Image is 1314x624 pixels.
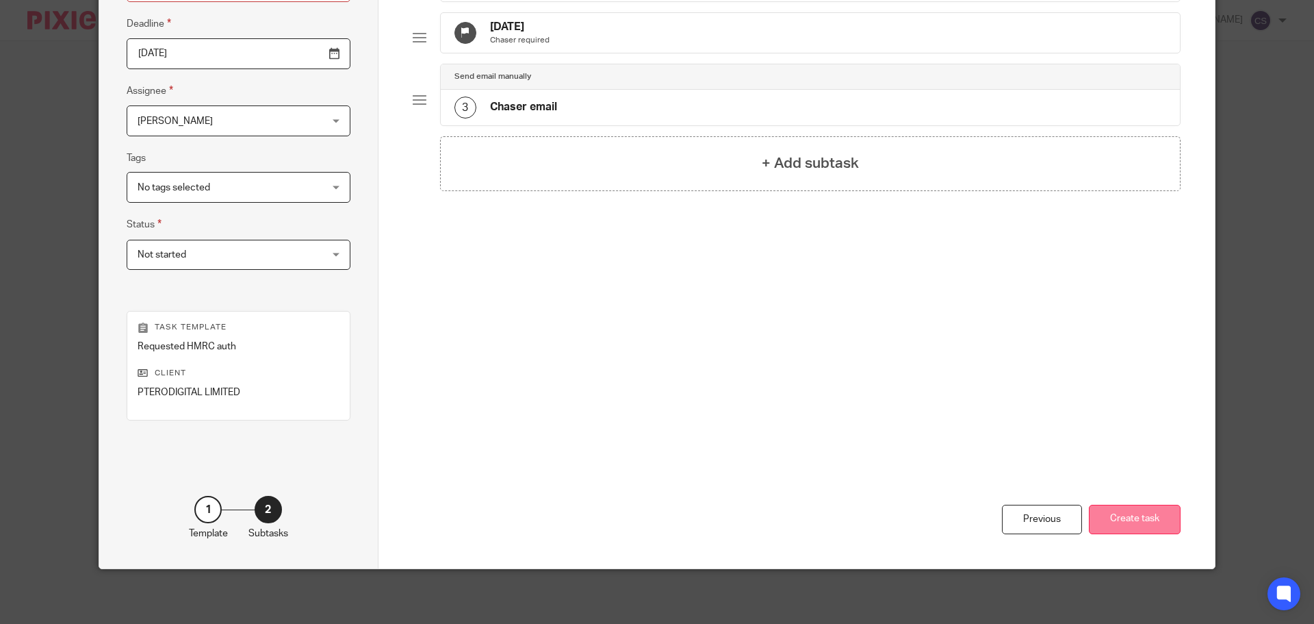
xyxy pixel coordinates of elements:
p: Task template [138,322,339,333]
div: 3 [454,97,476,118]
label: Status [127,216,162,232]
span: Not started [138,250,186,260]
h4: Chaser email [490,100,557,114]
input: Pick a date [127,38,350,69]
h4: [DATE] [490,20,550,34]
p: PTERODIGITAL LIMITED [138,386,339,399]
button: Create task [1089,505,1181,534]
h4: Send email manually [454,71,531,82]
span: No tags selected [138,183,210,192]
label: Assignee [127,83,173,99]
div: Previous [1002,505,1082,534]
p: Requested HMRC auth [138,340,339,353]
h4: + Add subtask [762,153,859,174]
div: 2 [255,496,282,523]
label: Deadline [127,16,171,32]
p: Chaser required [490,35,550,46]
div: 1 [194,496,222,523]
label: Tags [127,151,146,165]
p: Client [138,368,339,379]
span: [PERSON_NAME] [138,116,213,126]
p: Subtasks [248,527,288,540]
p: Template [189,527,228,540]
